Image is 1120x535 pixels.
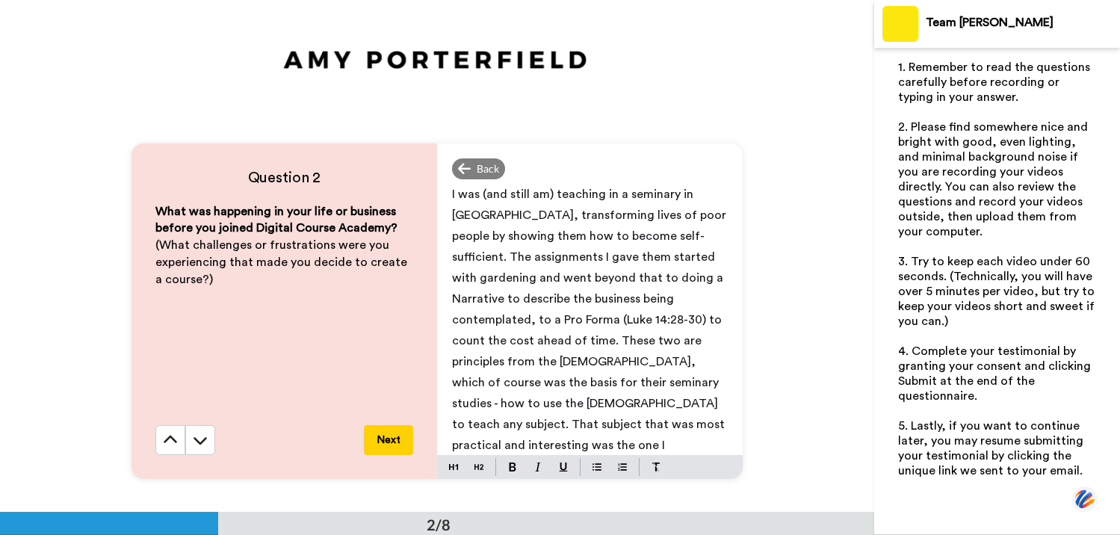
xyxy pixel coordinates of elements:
span: Back [477,161,499,176]
img: underline-mark.svg [559,463,568,471]
img: Profile Image [882,6,918,42]
img: italic-mark.svg [535,463,541,471]
img: bold-mark.svg [509,463,516,471]
span: What was happening in your life or business before you joined Digital Course Academy? [155,205,399,235]
span: (What challenges or frustrations were you experiencing that made you decide to create a course?) [155,239,410,285]
img: svg+xml;base64,PHN2ZyB3aWR0aD0iNDQiIGhlaWdodD0iNDQiIHZpZXdCb3g9IjAgMCA0NCA0NCIgZmlsbD0ibm9uZSIgeG... [1072,485,1098,513]
h4: Question 2 [155,167,413,188]
img: numbered-block.svg [618,461,627,473]
div: Team [PERSON_NAME] [926,16,1119,30]
span: 2. Please find somewhere nice and bright with good, even lighting, and minimal background noise i... [898,121,1091,238]
span: 1. Remember to read the questions carefully before recording or typing in your answer. [898,61,1093,103]
img: heading-one-block.svg [449,461,458,473]
span: 4. Complete your testimonial by granting your consent and clicking Submit at the end of the quest... [898,345,1094,402]
button: Next [364,425,413,455]
img: clear-format.svg [652,463,660,471]
div: Back [452,158,506,179]
img: heading-two-block.svg [474,461,483,473]
span: 5. Lastly, if you want to continue later, you may resume submitting your testimonial by clicking ... [898,420,1086,477]
div: 2/8 [403,514,474,535]
span: 3. Try to keep each video under 60 seconds. (Technically, you will have over 5 minutes per video,... [898,256,1098,327]
span: I was (and still am) teaching in a seminary in [GEOGRAPHIC_DATA], transforming lives of poor peop... [452,188,729,535]
img: bulleted-block.svg [593,461,601,473]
